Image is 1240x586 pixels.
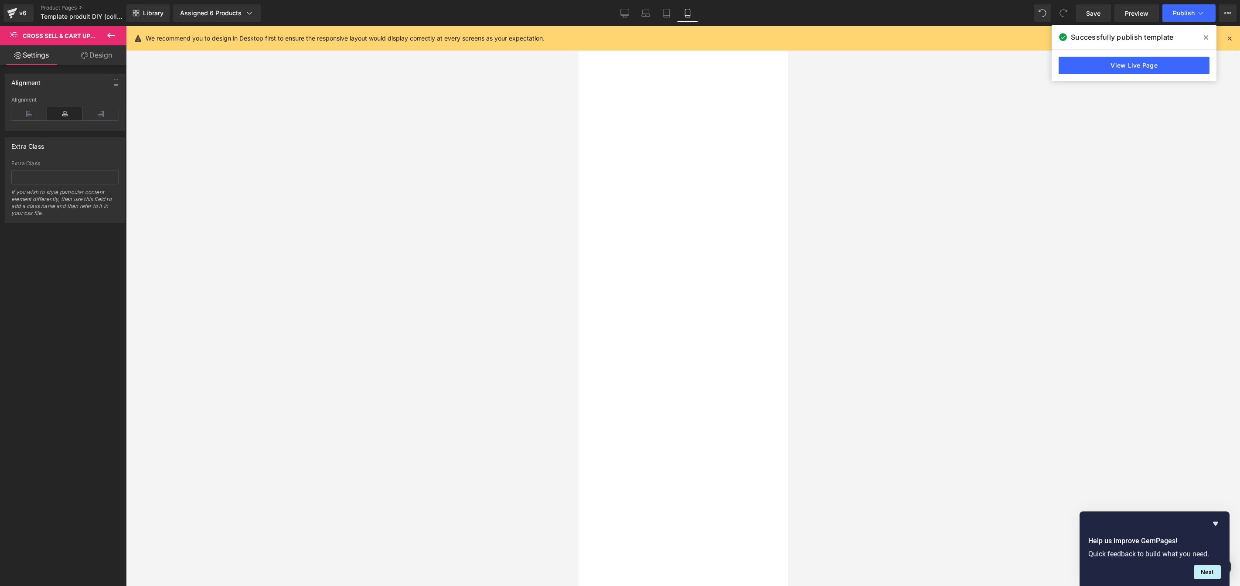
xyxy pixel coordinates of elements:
[11,160,119,167] div: Extra Class
[1194,565,1221,579] button: Next question
[1125,9,1148,18] span: Preview
[11,138,44,150] div: Extra Class
[635,4,656,22] a: Laptop
[1086,9,1100,18] span: Save
[11,74,41,86] div: Alignment
[1059,57,1209,74] a: View Live Page
[1088,518,1221,579] div: Help us improve GemPages!
[11,189,119,222] div: If you wish to style particular content element differently, then use this field to add a class n...
[3,4,34,22] a: v6
[41,4,141,11] a: Product Pages
[146,34,545,43] p: We recommend you to design in Desktop first to ensure the responsive layout would display correct...
[180,9,254,17] div: Assigned 6 Products
[1088,550,1221,558] p: Quick feedback to build what you need.
[41,13,124,20] span: Template produit DIY (collection à monter)- Classique
[1173,10,1195,17] span: Publish
[1114,4,1159,22] a: Preview
[1088,536,1221,546] h2: Help us improve GemPages!
[1034,4,1051,22] button: Undo
[614,4,635,22] a: Desktop
[1219,4,1237,22] button: More
[65,45,128,65] a: Design
[1210,518,1221,529] button: Hide survey
[1055,4,1072,22] button: Redo
[1162,4,1216,22] button: Publish
[17,7,28,19] div: v6
[11,97,119,103] div: Alignment
[656,4,677,22] a: Tablet
[126,4,170,22] a: New Library
[1071,32,1173,42] span: Successfully publish template
[23,32,104,39] span: Cross Sell & Cart Upsell
[677,4,698,22] a: Mobile
[143,9,164,17] span: Library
